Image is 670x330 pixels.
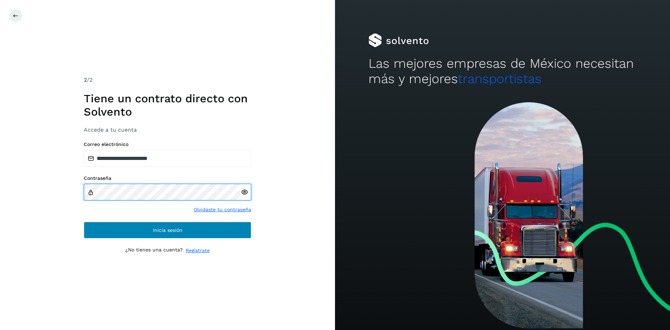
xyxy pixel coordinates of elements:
[194,206,251,213] a: Olvidaste tu contraseña
[84,175,251,181] label: Contraseña
[368,56,636,87] h2: Las mejores empresas de México necesitan más y mejores
[84,141,251,147] label: Correo electrónico
[84,222,251,239] button: Inicia sesión
[84,126,251,133] h3: Accede a tu cuenta
[125,247,183,254] p: ¿No tienes una cuenta?
[186,247,210,254] a: Regístrate
[84,76,87,83] span: 2
[84,76,251,84] div: /2
[153,228,183,233] span: Inicia sesión
[84,92,251,119] h1: Tiene un contrato directo con Solvento
[458,71,542,86] span: transportistas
